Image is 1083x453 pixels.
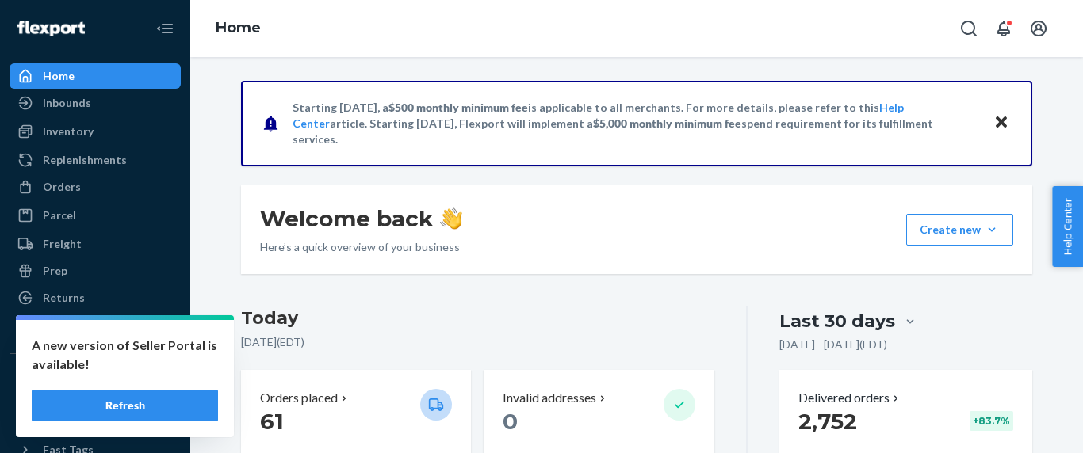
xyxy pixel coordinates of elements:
[10,174,181,200] a: Orders
[991,112,1012,135] button: Close
[43,207,76,223] div: Parcel
[43,236,82,252] div: Freight
[43,179,81,195] div: Orders
[293,100,978,147] p: Starting [DATE], a is applicable to all merchants. For more details, please refer to this article...
[388,101,528,114] span: $500 monthly minimum fee
[32,390,218,421] button: Refresh
[988,13,1020,44] button: Open notifications
[10,367,181,392] button: Integrations
[149,13,181,44] button: Close Navigation
[43,124,94,139] div: Inventory
[10,398,181,417] a: Add Integration
[17,21,85,36] img: Flexport logo
[43,95,91,111] div: Inbounds
[260,389,338,407] p: Orders placed
[503,389,596,407] p: Invalid addresses
[980,405,1067,445] iframe: Opens a widget where you can chat to one of our agents
[216,19,261,36] a: Home
[203,6,274,51] ol: breadcrumbs
[43,290,85,306] div: Returns
[32,336,218,374] p: A new version of Seller Portal is available!
[43,152,127,168] div: Replenishments
[593,116,741,130] span: $5,000 monthly minimum fee
[10,258,181,284] a: Prep
[1052,186,1083,267] button: Help Center
[260,204,462,233] h1: Welcome back
[10,203,181,228] a: Parcel
[1023,13,1054,44] button: Open account menu
[10,231,181,257] a: Freight
[798,389,902,407] button: Delivered orders
[241,306,714,331] h3: Today
[906,214,1013,246] button: Create new
[970,411,1013,431] div: + 83.7 %
[10,90,181,116] a: Inbounds
[779,309,895,333] div: Last 30 days
[10,119,181,144] a: Inventory
[798,408,857,435] span: 2,752
[10,147,181,173] a: Replenishments
[43,68,75,84] div: Home
[260,408,284,435] span: 61
[10,285,181,310] a: Returns
[43,263,67,279] div: Prep
[953,13,985,44] button: Open Search Box
[440,207,462,230] img: hand-wave emoji
[503,408,518,435] span: 0
[10,314,181,339] a: Reporting
[241,334,714,350] p: [DATE] ( EDT )
[260,239,462,255] p: Here’s a quick overview of your business
[10,63,181,89] a: Home
[779,337,887,352] p: [DATE] - [DATE] ( EDT )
